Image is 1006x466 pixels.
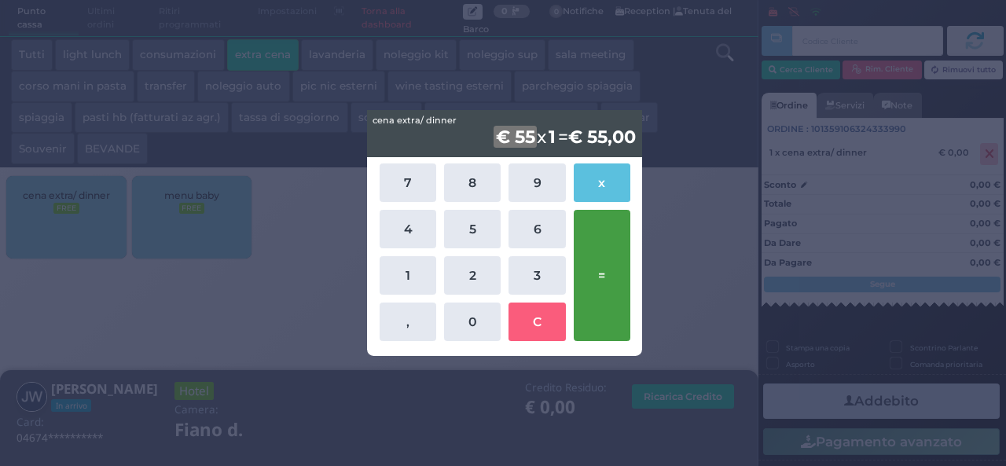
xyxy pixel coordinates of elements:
[509,210,565,248] button: 6
[568,126,636,148] b: € 55,00
[444,303,501,341] button: 0
[380,303,436,341] button: ,
[373,114,457,127] span: cena extra/ dinner
[444,256,501,295] button: 2
[509,256,565,295] button: 3
[444,163,501,202] button: 8
[380,210,436,248] button: 4
[509,303,565,341] button: C
[380,256,436,295] button: 1
[546,126,558,148] b: 1
[574,163,630,202] button: x
[367,110,642,157] div: x =
[574,210,630,341] button: =
[509,163,565,202] button: 9
[444,210,501,248] button: 5
[494,126,538,148] b: € 55
[380,163,436,202] button: 7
